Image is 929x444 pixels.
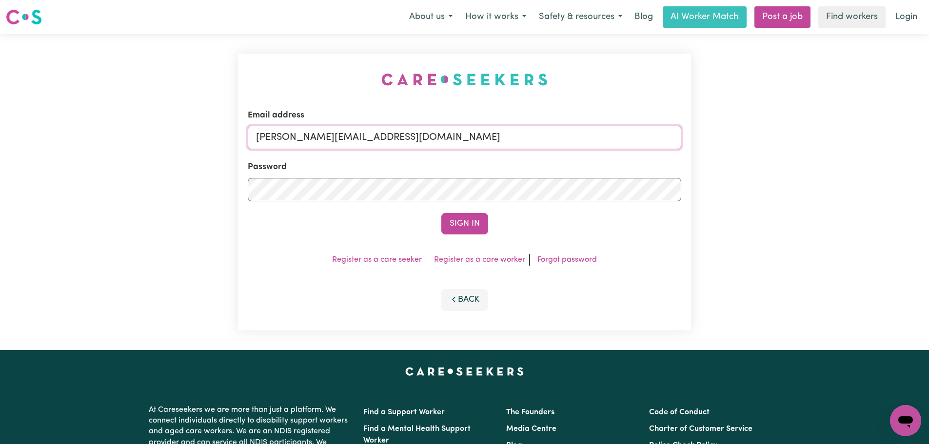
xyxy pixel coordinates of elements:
[537,256,597,264] a: Forgot password
[248,161,287,174] label: Password
[754,6,810,28] a: Post a job
[405,367,524,375] a: Careseekers home page
[248,109,304,122] label: Email address
[649,408,710,416] a: Code of Conduct
[332,256,422,264] a: Register as a care seeker
[890,405,921,436] iframe: Button to launch messaging window
[459,7,533,27] button: How it works
[506,408,554,416] a: The Founders
[889,6,923,28] a: Login
[6,8,42,26] img: Careseekers logo
[6,6,42,28] a: Careseekers logo
[533,7,629,27] button: Safety & resources
[363,408,445,416] a: Find a Support Worker
[629,6,659,28] a: Blog
[403,7,459,27] button: About us
[663,6,747,28] a: AI Worker Match
[506,425,556,433] a: Media Centre
[649,425,752,433] a: Charter of Customer Service
[434,256,525,264] a: Register as a care worker
[818,6,886,28] a: Find workers
[248,126,681,149] input: Email address
[441,289,488,310] button: Back
[441,213,488,234] button: Sign In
